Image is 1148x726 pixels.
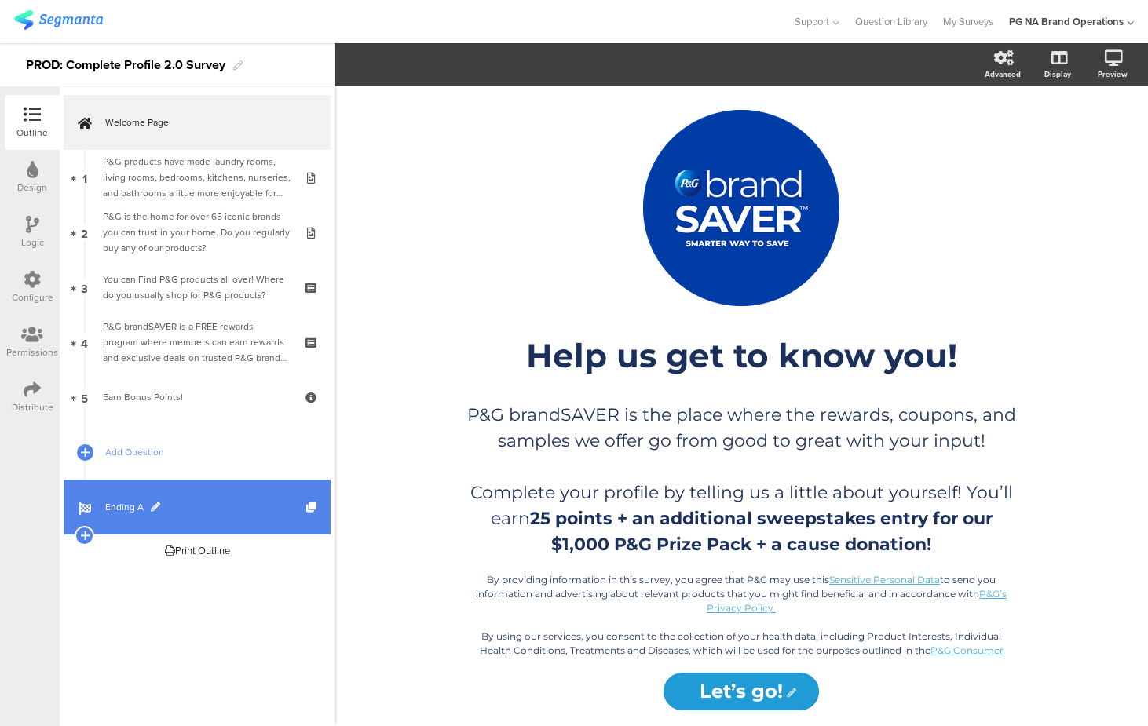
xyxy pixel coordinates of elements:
p: Help us get to know you! [451,335,1032,376]
div: Distribute [12,400,53,414]
span: 5 [81,389,88,406]
div: P&G brandSAVER is a FREE rewards program where members can earn rewards and exclusive deals on tr... [103,319,291,366]
span: 3 [81,279,88,296]
i: Duplicate [306,502,320,513]
a: 1 P&G products have made laundry rooms, living rooms, bedrooms, kitchens, nurseries, and bathroom... [64,150,331,205]
p: By using our services, you consent to the collection of your health data, including Product Inter... [466,629,1016,700]
div: Design [17,181,47,195]
p: By providing information in this survey, you agree that P&G may use this to send you information ... [466,573,1016,615]
div: Outline [16,126,48,140]
p: Complete your profile by telling us a little about yourself! You’ll earn [466,480,1016,557]
input: Start [664,673,818,710]
span: 1 [82,169,87,186]
div: P&G is the home for over 65 iconic brands you can trust in your home. Do you regularly buy any of... [103,209,291,256]
span: Support [795,14,829,29]
div: Configure [12,290,53,305]
a: 2 P&G is the home for over 65 iconic brands you can trust in your home. Do you regularly buy any ... [64,205,331,260]
div: Preview [1098,68,1128,80]
a: Sensitive Personal Data [829,574,940,586]
div: PG NA Brand Operations [1009,14,1124,29]
a: 3 You can Find P&G products all over! Where do you usually shop for P&G products? [64,260,331,315]
div: Earn Bonus Points! [103,389,291,405]
span: Welcome Page [105,115,306,130]
span: 4 [81,334,88,351]
div: P&G products have made laundry rooms, living rooms, bedrooms, kitchens, nurseries, and bathrooms ... [103,154,291,201]
div: Logic [21,235,44,250]
div: Display [1044,68,1071,80]
strong: 25 points + an additional sweepstakes entry for our $1,000 P&G Prize Pack + a cause donation! [530,508,993,555]
a: 5 Earn Bonus Points! [64,370,331,425]
img: segmanta logo [14,10,103,30]
div: Permissions [6,345,58,359]
div: Advanced [985,68,1021,80]
span: 2 [81,224,88,241]
div: You can Find P&G products all over! Where do you usually shop for P&G products? [103,272,291,303]
a: 4 P&G brandSAVER is a FREE rewards program where members can earn rewards and exclusive deals on ... [64,315,331,370]
a: Welcome Page [64,95,331,150]
a: Ending A [64,480,331,534]
p: P&G brandSAVER is the place where the rewards, coupons, and samples we offer go from good to grea... [466,402,1016,454]
div: Print Outline [165,543,230,558]
span: Add Question [105,444,306,460]
span: Ending A [105,499,306,515]
div: PROD: Complete Profile 2.0 Survey [26,53,225,78]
